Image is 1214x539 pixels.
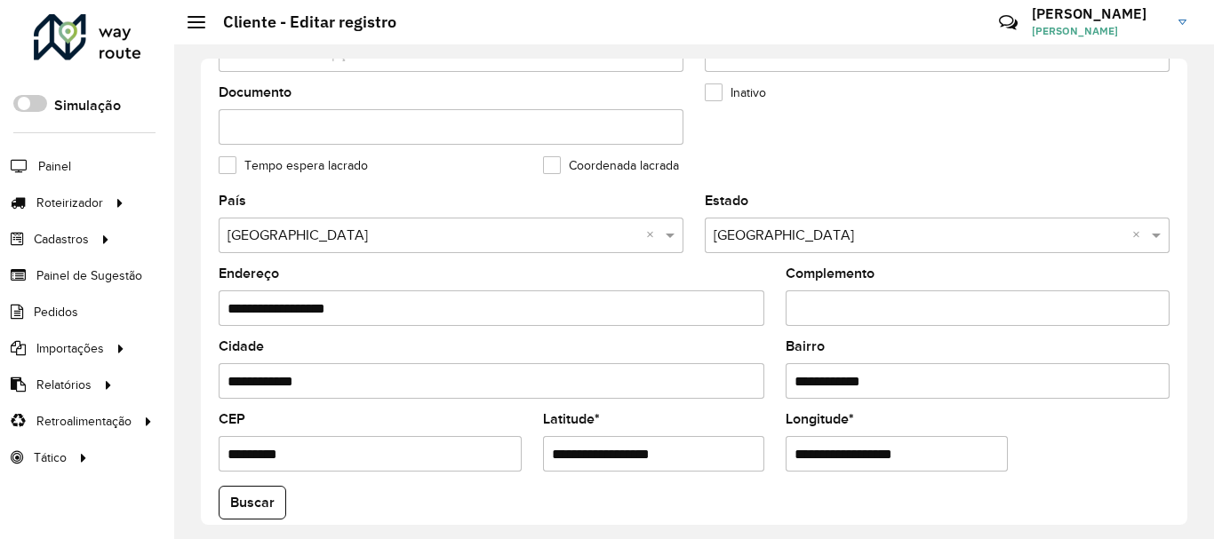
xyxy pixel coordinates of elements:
[38,157,71,176] span: Painel
[705,190,748,211] label: Estado
[36,376,92,394] span: Relatórios
[219,82,292,103] label: Documento
[219,156,368,175] label: Tempo espera lacrado
[219,486,286,519] button: Buscar
[34,448,67,467] span: Tático
[989,4,1027,42] a: Contato Rápido
[786,336,825,357] label: Bairro
[36,266,142,285] span: Painel de Sugestão
[786,408,854,430] label: Longitude
[34,230,89,249] span: Cadastros
[219,190,246,211] label: País
[1132,225,1147,246] span: Clear all
[219,263,279,284] label: Endereço
[219,336,264,357] label: Cidade
[36,339,104,358] span: Importações
[36,412,132,431] span: Retroalimentação
[205,12,396,32] h2: Cliente - Editar registro
[54,95,121,116] label: Simulação
[1032,5,1165,22] h3: [PERSON_NAME]
[543,408,600,430] label: Latitude
[786,263,875,284] label: Complemento
[219,408,245,430] label: CEP
[543,156,679,175] label: Coordenada lacrada
[646,225,661,246] span: Clear all
[1032,23,1165,39] span: [PERSON_NAME]
[34,303,78,321] span: Pedidos
[36,194,103,212] span: Roteirizador
[705,83,766,102] label: Inativo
